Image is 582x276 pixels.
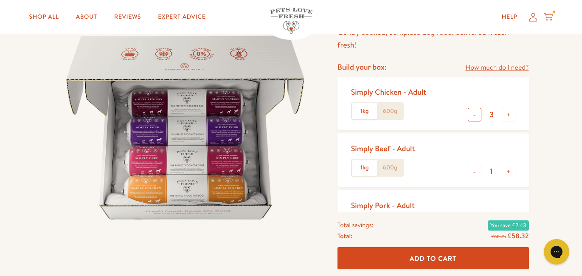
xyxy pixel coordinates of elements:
button: - [468,165,481,178]
label: 1kg [352,103,377,119]
span: You save £2.43 [488,220,529,230]
div: Simply Pork - Adult [351,200,415,210]
img: Pets Love Fresh [270,8,312,34]
label: 1kg [352,160,377,176]
iframe: Gorgias live chat messenger [540,236,574,268]
span: Total: [337,230,352,241]
button: Add To Cart [337,247,529,270]
a: How much do I need? [465,62,529,73]
button: + [502,108,515,121]
s: £60.75 [491,233,506,239]
label: 600g [377,103,403,119]
p: Gently cooked, complete dog food, delivered frozen fresh! [337,26,529,52]
span: £58.32 [507,231,529,240]
a: Help [495,8,524,25]
a: Shop All [22,8,66,25]
label: 600g [377,160,403,176]
span: Add To Cart [410,253,456,262]
a: About [69,8,104,25]
button: - [468,108,481,121]
div: Simply Chicken - Adult [351,87,426,97]
div: Simply Beef - Adult [351,144,415,153]
h4: Build your box: [337,62,387,72]
button: + [502,165,515,178]
span: Total savings: [337,219,374,230]
a: Reviews [107,8,148,25]
a: Expert Advice [151,8,212,25]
